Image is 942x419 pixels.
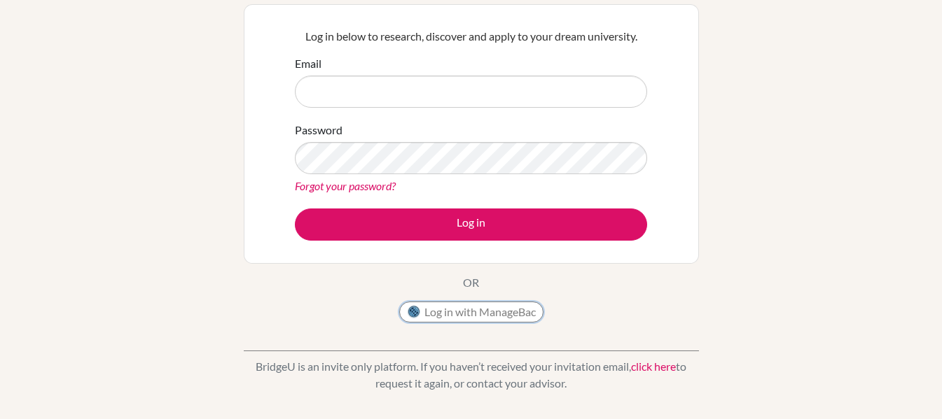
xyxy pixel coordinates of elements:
p: Log in below to research, discover and apply to your dream university. [295,28,647,45]
button: Log in [295,208,647,241]
p: OR [463,274,479,291]
label: Email [295,55,321,72]
button: Log in with ManageBac [399,301,543,322]
p: BridgeU is an invite only platform. If you haven’t received your invitation email, to request it ... [244,358,699,392]
a: Forgot your password? [295,179,396,192]
a: click here [631,360,676,373]
label: Password [295,122,342,139]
